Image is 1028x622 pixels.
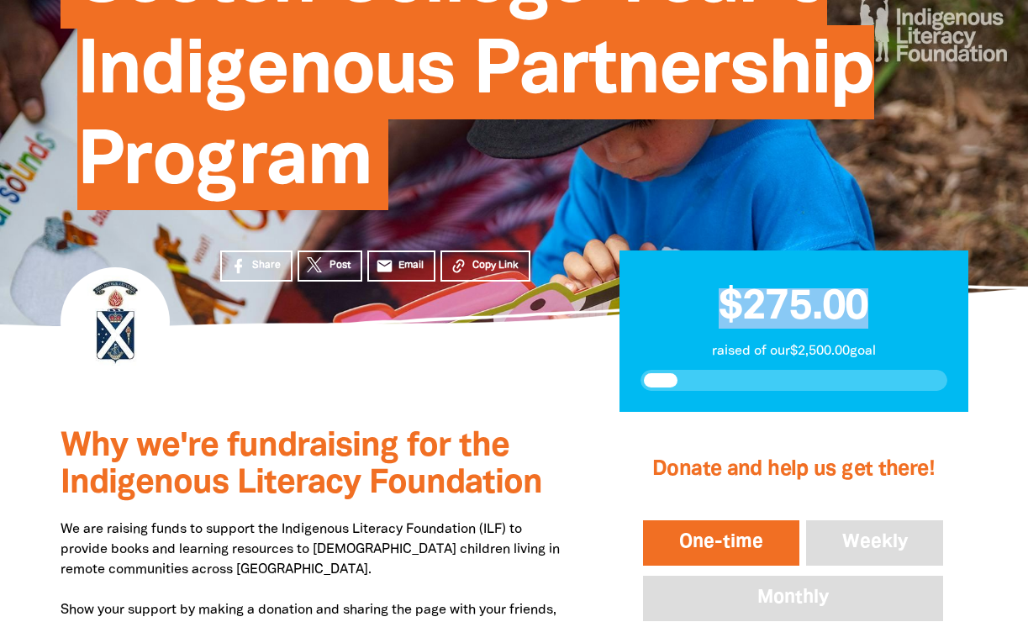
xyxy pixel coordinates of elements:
[298,250,362,282] a: Post
[803,517,947,569] button: Weekly
[252,258,281,273] span: Share
[376,257,393,275] i: email
[61,431,542,499] span: Why we're fundraising for the Indigenous Literacy Foundation
[719,288,868,327] span: $275.00
[440,250,530,282] button: Copy Link
[329,258,351,273] span: Post
[367,250,436,282] a: emailEmail
[641,341,947,361] p: raised of our $2,500.00 goal
[472,258,519,273] span: Copy Link
[640,517,803,569] button: One-time
[640,436,946,503] h2: Donate and help us get there!
[398,258,424,273] span: Email
[220,250,293,282] a: Share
